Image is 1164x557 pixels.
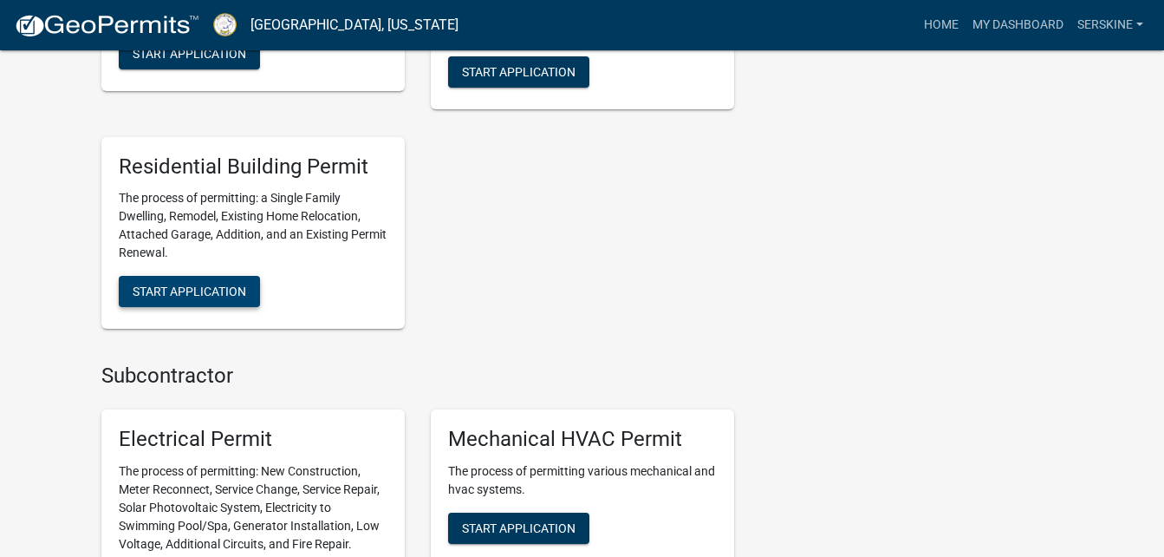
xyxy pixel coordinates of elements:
h5: Mechanical HVAC Permit [448,427,717,452]
span: Start Application [133,46,246,60]
button: Start Application [119,276,260,307]
span: Start Application [462,64,575,78]
button: Start Application [448,513,589,544]
button: Start Application [119,38,260,69]
h5: Electrical Permit [119,427,387,452]
img: Putnam County, Georgia [213,13,237,36]
a: serskine [1070,9,1150,42]
p: The process of permitting: a Single Family Dwelling, Remodel, Existing Home Relocation, Attached ... [119,189,387,262]
h5: Residential Building Permit [119,154,387,180]
span: Start Application [133,285,246,298]
h4: Subcontractor [101,364,734,389]
a: [GEOGRAPHIC_DATA], [US_STATE] [250,10,458,40]
p: The process of permitting: New Construction, Meter Reconnect, Service Change, Service Repair, Sol... [119,462,387,554]
button: Start Application [448,56,589,88]
a: Home [917,9,966,42]
p: The process of permitting various mechanical and hvac systems. [448,462,717,499]
a: My Dashboard [966,9,1070,42]
span: Start Application [462,521,575,535]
